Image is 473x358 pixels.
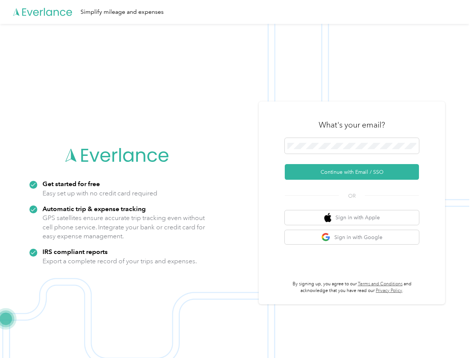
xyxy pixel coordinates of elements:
button: Continue with Email / SSO [285,164,419,180]
p: GPS satellites ensure accurate trip tracking even without cell phone service. Integrate your bank... [42,213,205,241]
strong: Automatic trip & expense tracking [42,205,146,213]
div: Simplify mileage and expenses [81,7,164,17]
button: google logoSign in with Google [285,230,419,245]
p: By signing up, you agree to our and acknowledge that you have read our . [285,281,419,294]
p: Export a complete record of your trips and expenses. [42,257,197,266]
p: Easy set up with no credit card required [42,189,157,198]
span: OR [339,192,365,200]
img: apple logo [324,213,332,222]
strong: Get started for free [42,180,100,188]
h3: What's your email? [319,120,385,130]
img: google logo [321,233,331,242]
a: Privacy Policy [376,288,402,293]
a: Terms and Conditions [358,281,403,287]
button: apple logoSign in with Apple [285,210,419,225]
strong: IRS compliant reports [42,248,108,255]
